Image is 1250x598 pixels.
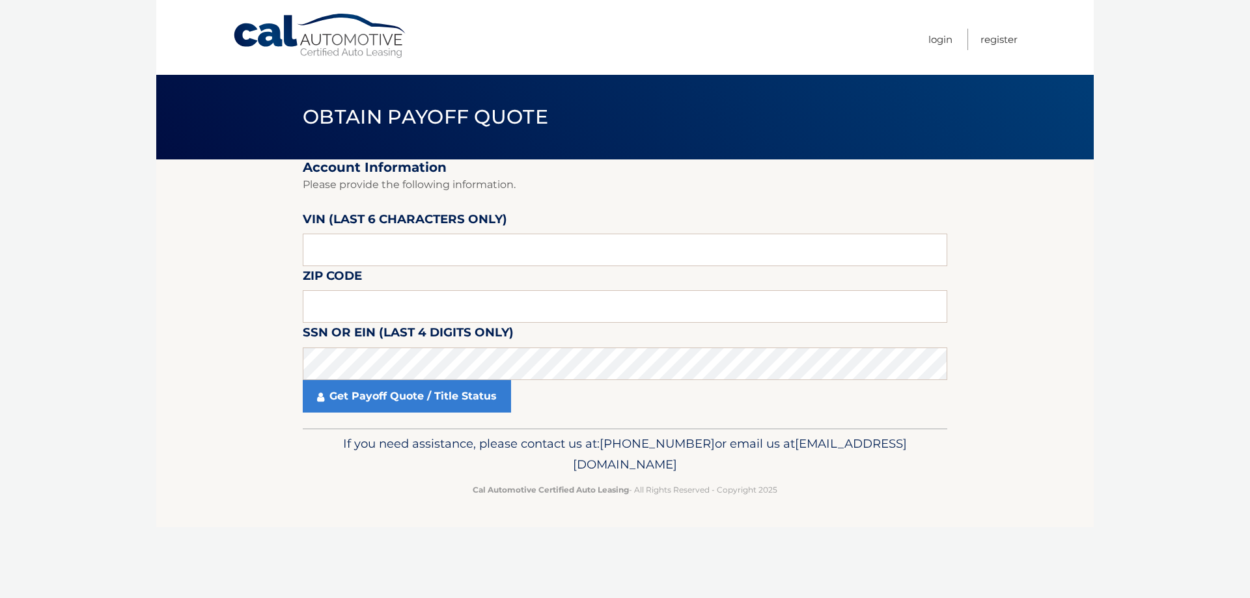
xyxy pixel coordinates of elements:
label: Zip Code [303,266,362,290]
span: Obtain Payoff Quote [303,105,548,129]
label: VIN (last 6 characters only) [303,210,507,234]
a: Register [980,29,1018,50]
p: Please provide the following information. [303,176,947,194]
a: Cal Automotive [232,13,408,59]
a: Login [928,29,952,50]
a: Get Payoff Quote / Title Status [303,380,511,413]
h2: Account Information [303,159,947,176]
p: If you need assistance, please contact us at: or email us at [311,433,939,475]
p: - All Rights Reserved - Copyright 2025 [311,483,939,496]
label: SSN or EIN (last 4 digits only) [303,323,514,347]
strong: Cal Automotive Certified Auto Leasing [473,485,629,495]
span: [PHONE_NUMBER] [600,436,715,451]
